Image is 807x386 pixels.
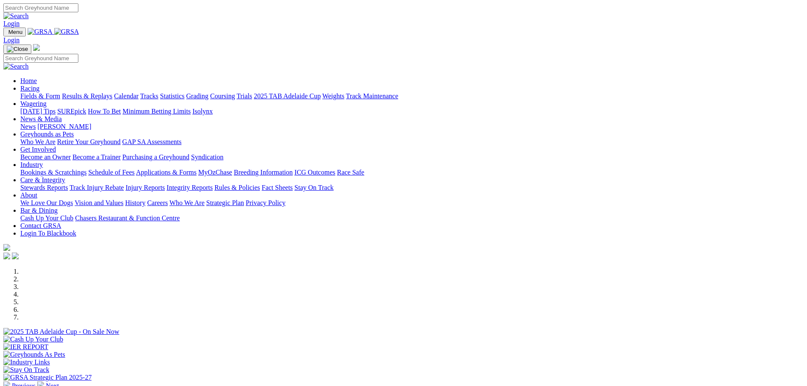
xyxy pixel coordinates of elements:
div: About [20,199,804,207]
img: logo-grsa-white.png [3,244,10,251]
img: GRSA Strategic Plan 2025-27 [3,374,92,381]
a: SUREpick [57,108,86,115]
img: Industry Links [3,358,50,366]
a: Cash Up Your Club [20,214,73,222]
img: GRSA [54,28,79,36]
a: Careers [147,199,168,206]
img: IER REPORT [3,343,48,351]
a: Tracks [140,92,158,100]
a: Privacy Policy [246,199,286,206]
input: Search [3,54,78,63]
a: Get Involved [20,146,56,153]
div: Wagering [20,108,804,115]
a: Injury Reports [125,184,165,191]
a: Statistics [160,92,185,100]
a: Bookings & Scratchings [20,169,86,176]
img: Greyhounds As Pets [3,351,65,358]
img: twitter.svg [12,253,19,259]
a: Race Safe [337,169,364,176]
a: Chasers Restaurant & Function Centre [75,214,180,222]
img: logo-grsa-white.png [33,44,40,51]
div: Greyhounds as Pets [20,138,804,146]
a: About [20,192,37,199]
img: Stay On Track [3,366,49,374]
a: Become a Trainer [72,153,121,161]
a: Trials [236,92,252,100]
a: Breeding Information [234,169,293,176]
a: Isolynx [192,108,213,115]
a: [PERSON_NAME] [37,123,91,130]
a: Integrity Reports [166,184,213,191]
a: How To Bet [88,108,121,115]
a: Care & Integrity [20,176,65,183]
a: Strategic Plan [206,199,244,206]
a: Retire Your Greyhound [57,138,121,145]
a: Who We Are [169,199,205,206]
a: Industry [20,161,43,168]
a: Purchasing a Greyhound [122,153,189,161]
div: Care & Integrity [20,184,804,192]
a: Syndication [191,153,223,161]
a: Wagering [20,100,47,107]
a: Bar & Dining [20,207,58,214]
a: Login To Blackbook [20,230,76,237]
a: Grading [186,92,208,100]
img: Cash Up Your Club [3,336,63,343]
a: Calendar [114,92,139,100]
a: ICG Outcomes [294,169,335,176]
a: Stewards Reports [20,184,68,191]
a: Contact GRSA [20,222,61,229]
a: Racing [20,85,39,92]
a: We Love Our Dogs [20,199,73,206]
img: Search [3,12,29,20]
div: Get Involved [20,153,804,161]
a: Schedule of Fees [88,169,134,176]
img: facebook.svg [3,253,10,259]
a: Login [3,20,19,27]
a: Weights [322,92,344,100]
a: Home [20,77,37,84]
a: Minimum Betting Limits [122,108,191,115]
a: News [20,123,36,130]
input: Search [3,3,78,12]
span: Menu [8,29,22,35]
a: History [125,199,145,206]
a: Rules & Policies [214,184,260,191]
a: Fact Sheets [262,184,293,191]
a: Greyhounds as Pets [20,131,74,138]
div: Bar & Dining [20,214,804,222]
a: GAP SA Assessments [122,138,182,145]
img: Close [7,46,28,53]
a: Fields & Form [20,92,60,100]
a: [DATE] Tips [20,108,55,115]
div: News & Media [20,123,804,131]
div: Industry [20,169,804,176]
img: GRSA [28,28,53,36]
a: News & Media [20,115,62,122]
a: Become an Owner [20,153,71,161]
a: Applications & Forms [136,169,197,176]
a: Stay On Track [294,184,333,191]
img: 2025 TAB Adelaide Cup - On Sale Now [3,328,119,336]
a: MyOzChase [198,169,232,176]
a: Who We Are [20,138,55,145]
a: Results & Replays [62,92,112,100]
a: Login [3,36,19,44]
a: Coursing [210,92,235,100]
button: Toggle navigation [3,28,26,36]
a: Vision and Values [75,199,123,206]
img: Search [3,63,29,70]
a: Track Maintenance [346,92,398,100]
a: Track Injury Rebate [69,184,124,191]
a: 2025 TAB Adelaide Cup [254,92,321,100]
div: Racing [20,92,804,100]
button: Toggle navigation [3,44,31,54]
